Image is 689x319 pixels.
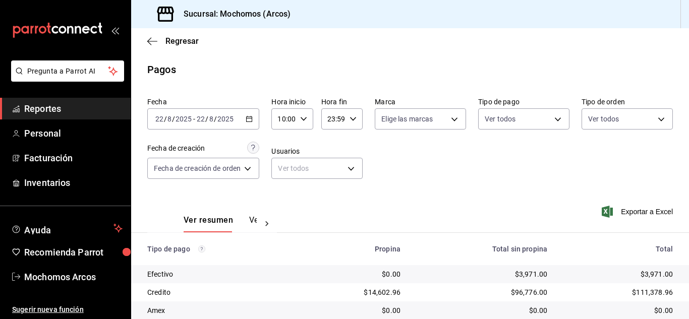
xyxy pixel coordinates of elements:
[375,98,466,105] label: Marca
[271,98,313,105] label: Hora inicio
[271,158,363,179] div: Ver todos
[155,115,164,123] input: --
[24,222,109,234] span: Ayuda
[175,115,192,123] input: ----
[147,287,292,297] div: Credito
[184,215,233,232] button: Ver resumen
[417,305,547,315] div: $0.00
[24,126,123,140] span: Personal
[217,115,234,123] input: ----
[147,269,292,279] div: Efectivo
[271,148,363,155] label: Usuarios
[24,176,123,189] span: Inventarios
[165,36,199,46] span: Regresar
[563,269,673,279] div: $3,971.00
[588,114,619,124] span: Ver todos
[111,26,119,34] button: open_drawer_menu
[321,98,363,105] label: Hora fin
[24,270,123,284] span: Mochomos Arcos
[417,269,547,279] div: $3,971.00
[27,66,108,77] span: Pregunta a Parrot AI
[604,206,673,218] button: Exportar a Excel
[308,269,400,279] div: $0.00
[563,305,673,315] div: $0.00
[478,98,569,105] label: Tipo de pago
[12,304,123,315] span: Sugerir nueva función
[154,163,241,173] span: Fecha de creación de orden
[193,115,195,123] span: -
[11,60,124,82] button: Pregunta a Parrot AI
[214,115,217,123] span: /
[147,245,292,253] div: Tipo de pago
[184,215,257,232] div: navigation tabs
[563,287,673,297] div: $111,378.96
[417,245,547,253] div: Total sin propina
[198,245,205,252] svg: Los pagos realizados con Pay y otras terminales son montos brutos.
[7,73,124,84] a: Pregunta a Parrot AI
[205,115,208,123] span: /
[24,102,123,115] span: Reportes
[172,115,175,123] span: /
[209,115,214,123] input: --
[167,115,172,123] input: --
[176,8,291,20] h3: Sucursal: Mochomos (Arcos)
[196,115,205,123] input: --
[147,143,205,154] div: Fecha de creación
[24,151,123,165] span: Facturación
[308,305,400,315] div: $0.00
[485,114,515,124] span: Ver todos
[147,36,199,46] button: Regresar
[147,305,292,315] div: Amex
[249,215,287,232] button: Ver pagos
[164,115,167,123] span: /
[563,245,673,253] div: Total
[147,62,176,77] div: Pagos
[582,98,673,105] label: Tipo de orden
[417,287,547,297] div: $96,776.00
[308,287,400,297] div: $14,602.96
[308,245,400,253] div: Propina
[147,98,259,105] label: Fecha
[24,245,123,259] span: Recomienda Parrot
[381,114,433,124] span: Elige las marcas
